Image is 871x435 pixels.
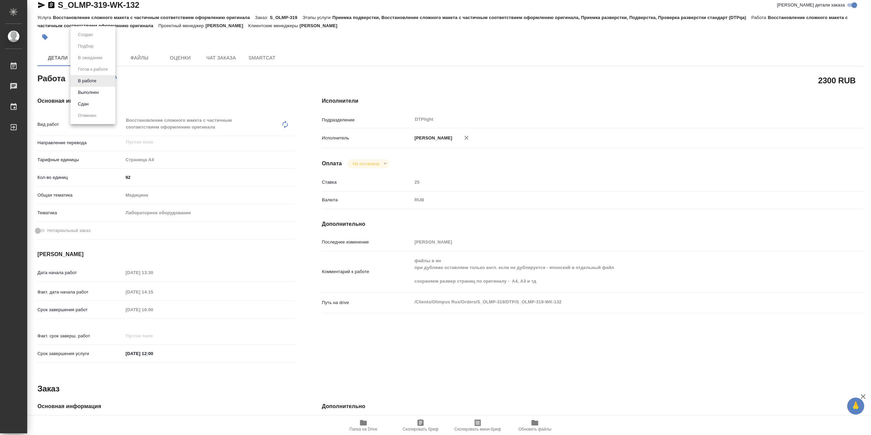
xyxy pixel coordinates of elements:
button: Создан [76,31,95,38]
button: Готов к работе [76,66,110,73]
button: Выполнен [76,89,101,96]
button: В работе [76,77,98,85]
button: В ожидании [76,54,104,62]
button: Подбор [76,43,96,50]
button: Сдан [76,100,91,108]
button: Отменен [76,112,98,119]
